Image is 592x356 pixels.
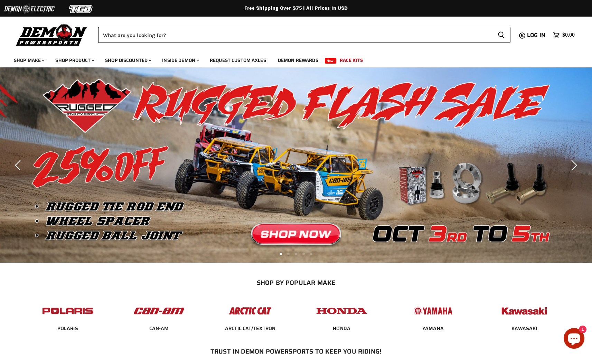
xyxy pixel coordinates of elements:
[205,53,271,67] a: Request Custom Axles
[28,279,564,286] h2: SHOP BY POPULAR MAKE
[9,53,49,67] a: Shop Make
[273,53,323,67] a: Demon Rewards
[3,2,55,16] img: Demon Electric Logo 2
[98,27,510,43] form: Product
[157,53,203,67] a: Inside Demon
[549,30,578,40] a: $0.00
[149,325,169,331] a: CAN-AM
[41,300,95,321] img: POPULAR_MAKE_logo_2_dba48cf1-af45-46d4-8f73-953a0f002620.jpg
[50,53,98,67] a: Shop Product
[223,300,277,321] img: POPULAR_MAKE_logo_3_027535af-6171-4c5e-a9bc-f0eccd05c5d6.jpg
[12,158,26,172] button: Previous
[406,300,460,321] img: POPULAR_MAKE_logo_5_20258e7f-293c-4aac-afa8-159eaa299126.jpg
[57,325,78,331] a: POLARIS
[325,58,337,64] span: New!
[100,53,156,67] a: Shop Discounted
[295,253,297,255] li: Page dot 3
[36,348,556,355] h2: Trust In Demon Powersports To Keep You Riding!
[315,300,369,321] img: POPULAR_MAKE_logo_4_4923a504-4bac-4306-a1be-165a52280178.jpg
[527,31,545,39] span: Log in
[287,253,290,255] li: Page dot 2
[335,53,368,67] a: Race Kits
[98,27,492,43] input: Search
[55,2,107,16] img: TGB Logo 2
[562,32,575,38] span: $0.00
[497,300,551,321] img: POPULAR_MAKE_logo_6_76e8c46f-2d1e-4ecc-b320-194822857d41.jpg
[562,328,586,350] inbox-online-store-chat: Shopify online store chat
[566,158,580,172] button: Next
[225,325,276,331] a: ARCTIC CAT/TEXTRON
[14,22,90,47] img: Demon Powersports
[9,50,573,67] ul: Main menu
[310,253,312,255] li: Page dot 5
[132,300,186,321] img: POPULAR_MAKE_logo_1_adc20308-ab24-48c4-9fac-e3c1a623d575.jpg
[524,32,549,38] a: Log in
[280,253,282,255] li: Page dot 1
[20,5,573,11] div: Free Shipping Over $75 | All Prices In USD
[333,325,350,331] a: HONDA
[511,325,537,331] a: KAWASAKI
[422,325,444,331] a: YAMAHA
[302,253,305,255] li: Page dot 4
[492,27,510,43] button: Search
